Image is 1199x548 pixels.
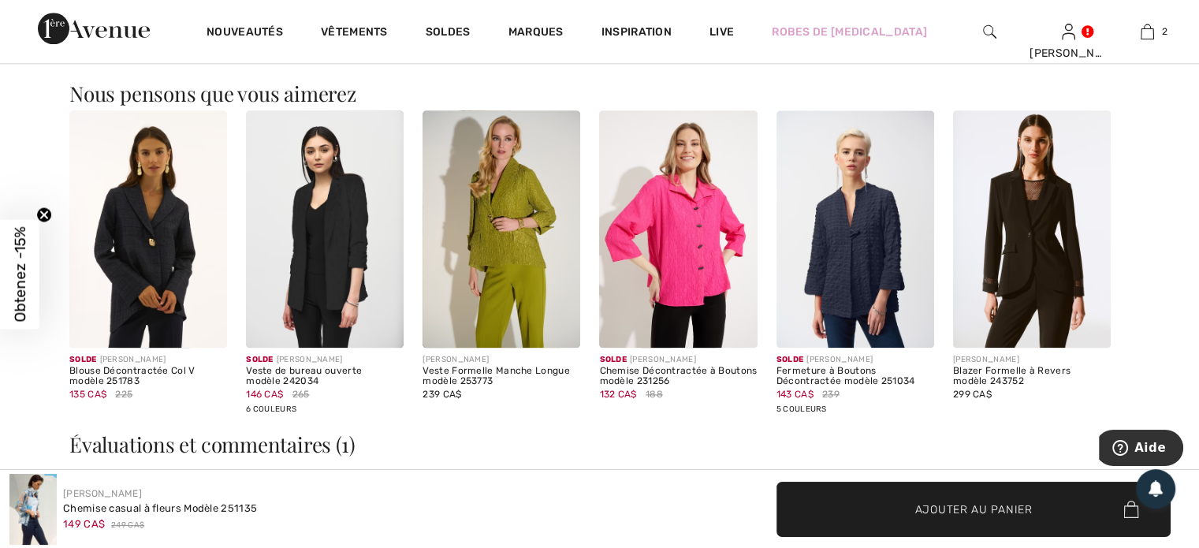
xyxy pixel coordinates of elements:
div: [PERSON_NAME] [599,354,757,366]
span: 225 [115,387,132,401]
div: [PERSON_NAME] [423,354,580,366]
a: Nouveautés [207,25,283,42]
div: [PERSON_NAME] [1030,45,1107,62]
span: Inspiration [601,25,672,42]
a: Live [709,24,734,40]
img: recherche [983,22,996,41]
span: 146 CA$ [246,389,283,400]
button: Ajouter au panier [776,482,1171,537]
img: Veste de bureau ouverte modèle 242034 [246,110,404,347]
span: 249 CA$ [111,520,144,531]
div: Veste Formelle Manche Longue modèle 253773 [423,366,580,388]
span: 299 CA$ [953,389,992,400]
img: Blazer Formelle à Revers modèle 243752 [953,110,1111,347]
a: Se connecter [1062,24,1075,39]
img: Bag.svg [1123,501,1138,518]
iframe: Ouvre un widget dans lequel vous pouvez trouver plus d’informations [1099,430,1183,469]
div: Blazer Formelle à Revers modèle 243752 [953,366,1111,388]
a: Marques [508,25,564,42]
img: Fermeture à Boutons Décontractée modèle 251034 [776,110,934,347]
a: Robes de [MEDICAL_DATA] [772,24,927,40]
div: Chemise Décontractée à Boutons modèle 231256 [599,366,757,388]
img: Mon panier [1141,22,1154,41]
span: 135 CA$ [69,389,106,400]
button: Close teaser [36,207,52,222]
span: 149 CA$ [63,518,105,530]
div: [PERSON_NAME] [953,354,1111,366]
span: 143 CA$ [776,389,814,400]
span: 2 [1162,24,1167,39]
div: Fermeture à Boutons Décontractée modèle 251034 [776,366,934,388]
a: [PERSON_NAME] [63,488,142,499]
span: 5 Couleurs [776,404,827,414]
img: Blouse Décontractée Col V modèle 251783 [69,110,227,347]
span: Solde [599,355,627,364]
div: Chemise casual à fleurs Modèle 251135 [63,501,257,516]
span: 265 [292,387,310,401]
div: Veste de bureau ouverte modèle 242034 [246,366,404,388]
span: Obtenez -15% [11,226,29,322]
img: Mes infos [1062,22,1075,41]
span: Solde [246,355,274,364]
img: Chemise Décontractée à Boutons modèle 231256 [599,110,757,347]
span: 239 [822,387,840,401]
span: 6 Couleurs [246,404,296,414]
div: [PERSON_NAME] [69,354,227,366]
img: Chemise Casual &agrave; Fleurs mod&egrave;le 251135 [9,474,57,545]
span: 188 [646,387,663,401]
h3: Évaluations et commentaires (1) [69,434,1130,455]
span: 239 CA$ [423,389,461,400]
a: 2 [1108,22,1186,41]
span: Solde [69,355,97,364]
div: [PERSON_NAME] [246,354,404,366]
span: Solde [776,355,804,364]
div: [PERSON_NAME] [776,354,934,366]
div: Blouse Décontractée Col V modèle 251783 [69,366,227,388]
a: Soldes [426,25,471,42]
img: 1ère Avenue [38,13,150,44]
h3: Nous pensons que vous aimerez [69,84,1130,104]
span: 132 CA$ [599,389,636,400]
a: Vêtements [321,25,388,42]
span: Ajouter au panier [915,501,1033,517]
img: Veste Formelle Manche Longue modèle 253773 [423,110,580,347]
